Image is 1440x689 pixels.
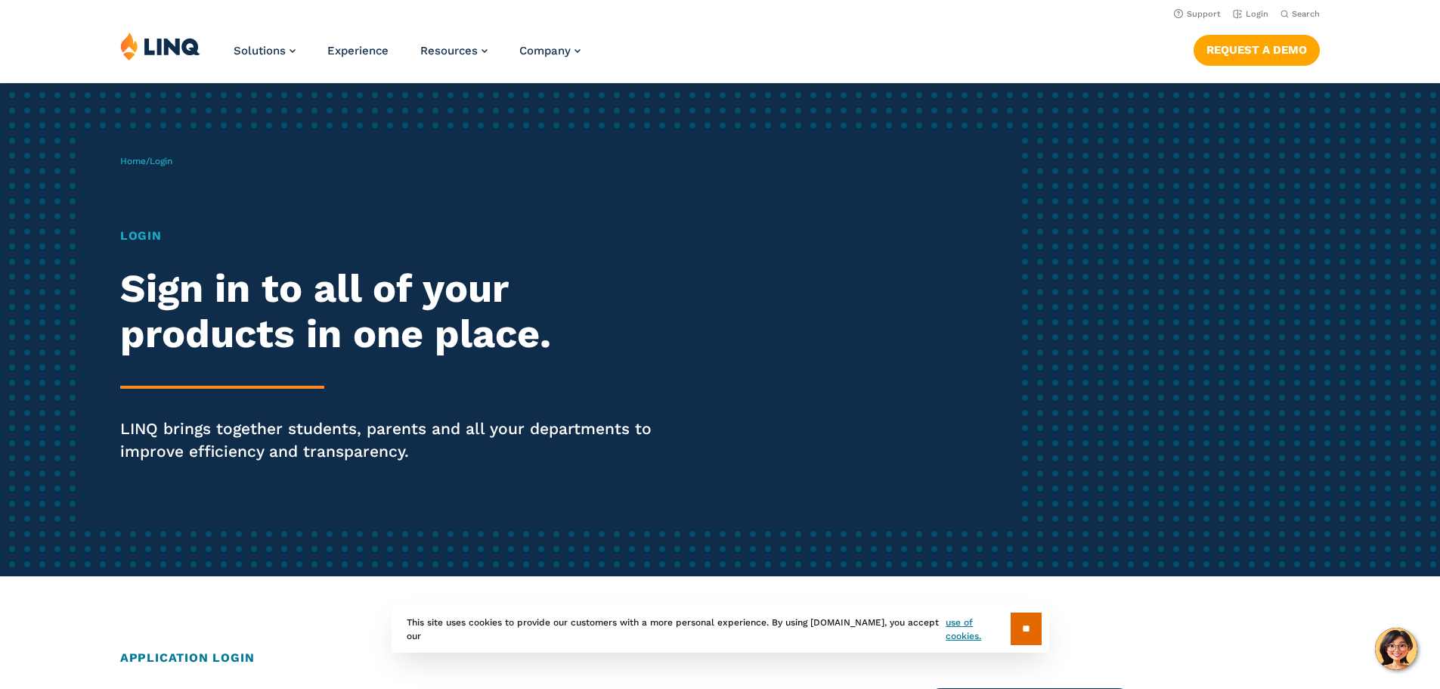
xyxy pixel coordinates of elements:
[1174,9,1221,19] a: Support
[120,266,675,357] h2: Sign in to all of your products in one place.
[1233,9,1268,19] a: Login
[234,32,581,82] nav: Primary Navigation
[1292,9,1320,19] span: Search
[120,417,675,463] p: LINQ brings together students, parents and all your departments to improve efficiency and transpa...
[1194,32,1320,65] nav: Button Navigation
[327,44,389,57] a: Experience
[519,44,581,57] a: Company
[420,44,488,57] a: Resources
[150,156,172,166] span: Login
[392,605,1049,653] div: This site uses cookies to provide our customers with a more personal experience. By using [DOMAIN...
[1194,35,1320,65] a: Request a Demo
[234,44,286,57] span: Solutions
[420,44,478,57] span: Resources
[120,32,200,61] img: LINQ | K‑12 Software
[234,44,296,57] a: Solutions
[519,44,571,57] span: Company
[1375,628,1417,670] button: Hello, have a question? Let’s chat.
[1281,8,1320,20] button: Open Search Bar
[120,227,675,245] h1: Login
[120,156,172,166] span: /
[946,616,1010,643] a: use of cookies.
[120,156,146,166] a: Home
